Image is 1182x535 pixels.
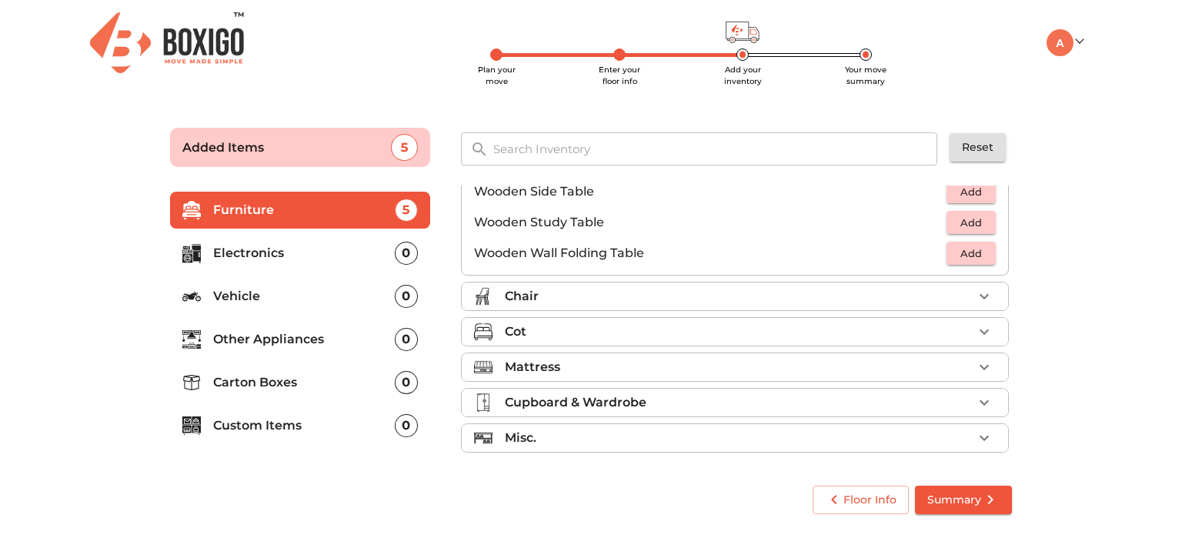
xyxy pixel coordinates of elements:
img: cot [474,323,492,341]
button: Floor Info [813,486,909,514]
p: Custom Items [213,416,395,435]
button: Add [947,242,996,266]
p: Wooden Study Table [474,213,947,232]
span: Reset [962,138,993,157]
p: Cupboard & Wardrobe [505,393,646,412]
p: Mattress [505,358,560,376]
p: Misc. [505,429,536,447]
p: Furniture [213,201,395,219]
p: Vehicle [213,287,395,306]
button: Summary [915,486,1012,514]
p: Cot [505,323,526,341]
img: chair [474,287,492,306]
img: mattress [474,358,492,376]
span: Add [954,183,988,201]
span: Plan your move [478,65,516,86]
span: Your move summary [845,65,886,86]
span: Floor Info [825,490,897,510]
div: 0 [395,371,418,394]
p: Wooden Side Table [474,182,947,201]
span: Add [954,214,988,232]
p: Electronics [213,244,395,262]
div: 5 [395,199,418,222]
button: Add [947,211,996,235]
span: Enter your floor info [599,65,640,86]
span: Add your inventory [724,65,762,86]
div: 0 [395,328,418,351]
div: 0 [395,414,418,437]
p: Chair [505,287,539,306]
p: Added Items [182,139,391,157]
div: 0 [395,285,418,308]
img: cupboard_wardrobe [474,393,492,412]
img: Boxigo [90,12,244,73]
div: 5 [391,134,418,161]
span: Add [954,245,988,262]
button: Reset [950,133,1006,162]
p: Other Appliances [213,330,395,349]
button: Add [947,180,996,204]
p: Wooden Wall Folding Table [474,244,947,262]
div: 0 [395,242,418,265]
img: misc [474,429,492,447]
input: Search Inventory [484,132,948,166]
p: Carton Boxes [213,373,395,392]
span: Summary [927,490,1000,510]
